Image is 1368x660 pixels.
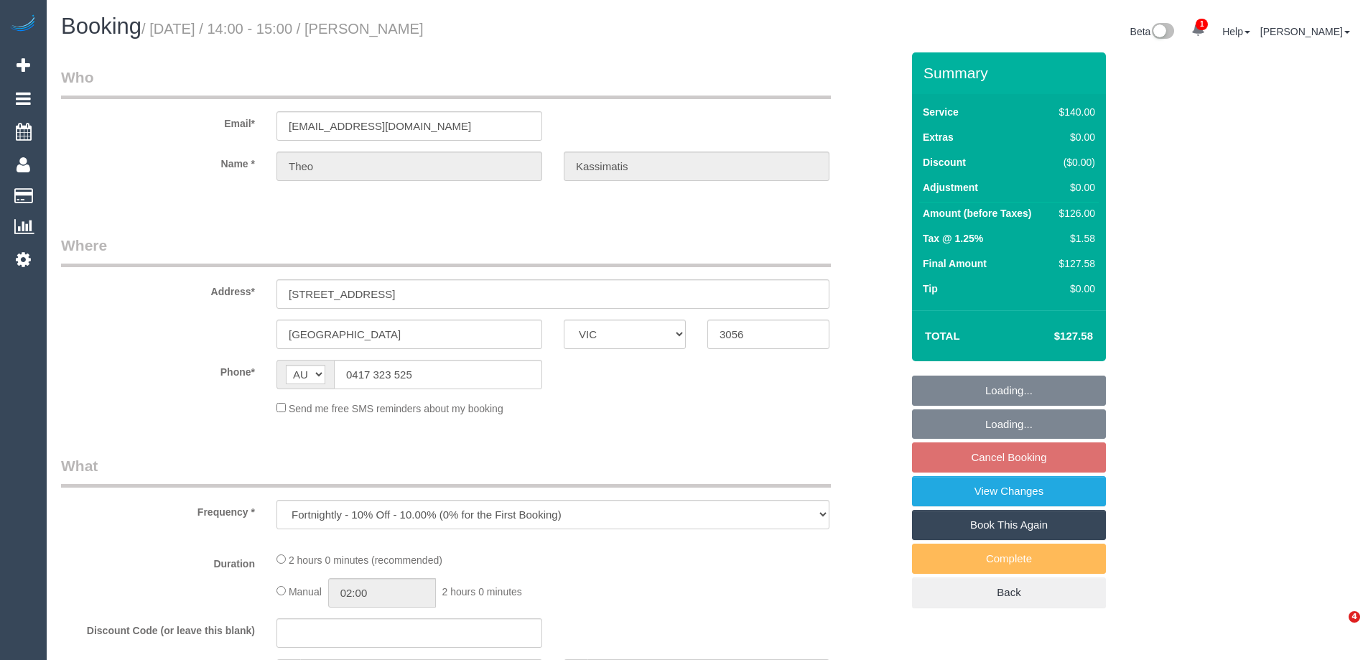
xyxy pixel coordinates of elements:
span: 2 hours 0 minutes (recommended) [289,554,442,566]
label: Tip [923,282,938,296]
label: Phone* [50,360,266,379]
label: Address* [50,279,266,299]
a: Book This Again [912,510,1106,540]
strong: Total [925,330,960,342]
label: Final Amount [923,256,987,271]
div: $1.58 [1053,231,1095,246]
a: Back [912,577,1106,608]
a: Beta [1130,26,1175,37]
a: [PERSON_NAME] [1260,26,1350,37]
label: Name * [50,152,266,171]
label: Extras [923,130,954,144]
input: Suburb* [276,320,542,349]
legend: Where [61,235,831,267]
a: View Changes [912,476,1106,506]
a: 1 [1184,14,1212,46]
legend: What [61,455,831,488]
div: $127.58 [1053,256,1095,271]
span: Booking [61,14,141,39]
label: Amount (before Taxes) [923,206,1031,220]
input: First Name* [276,152,542,181]
span: Send me free SMS reminders about my booking [289,403,503,414]
label: Adjustment [923,180,978,195]
label: Service [923,105,959,119]
small: / [DATE] / 14:00 - 15:00 / [PERSON_NAME] [141,21,424,37]
input: Last Name* [564,152,829,181]
div: $126.00 [1053,206,1095,220]
div: $0.00 [1053,282,1095,296]
label: Tax @ 1.25% [923,231,983,246]
label: Frequency * [50,500,266,519]
h4: $127.58 [1011,330,1093,343]
label: Email* [50,111,266,131]
input: Phone* [334,360,542,389]
label: Discount [923,155,966,169]
span: Manual [289,586,322,598]
iframe: Intercom live chat [1319,611,1354,646]
input: Email* [276,111,542,141]
div: $0.00 [1053,180,1095,195]
div: $140.00 [1053,105,1095,119]
h3: Summary [923,65,1099,81]
label: Duration [50,552,266,571]
label: Discount Code (or leave this blank) [50,618,266,638]
input: Post Code* [707,320,829,349]
div: $0.00 [1053,130,1095,144]
span: 4 [1349,611,1360,623]
img: Automaid Logo [9,14,37,34]
legend: Who [61,67,831,99]
span: 1 [1196,19,1208,30]
div: ($0.00) [1053,155,1095,169]
a: Help [1222,26,1250,37]
img: New interface [1150,23,1174,42]
span: 2 hours 0 minutes [442,586,522,598]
